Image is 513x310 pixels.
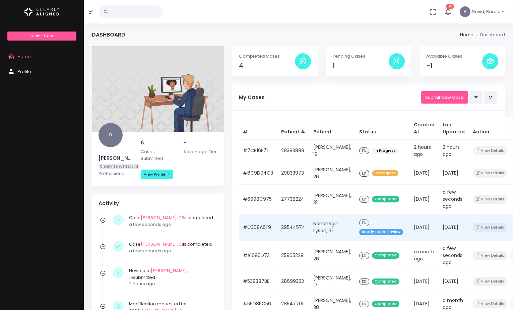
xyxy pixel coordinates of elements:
a: [PERSON_NAME], 26 [141,214,184,221]
td: 2 hours ago [410,139,439,162]
td: [PERSON_NAME], 26 [309,162,355,184]
p: a few seconds ago [129,248,214,254]
td: #539387BE [239,270,277,293]
p: Completed Cases [239,53,295,60]
span: Completed [372,278,399,285]
span: Home [17,53,31,60]
td: [PERSON_NAME], 17 [309,270,355,293]
div: Case is completed. [129,241,214,254]
p: Advantage Tier [183,148,217,155]
td: [PERSON_NAME], 19 [309,139,355,162]
td: #A1680D73 [239,241,277,270]
td: [PERSON_NAME], 31 [309,184,355,214]
h4: 1 [332,62,388,70]
td: [DATE] [410,270,439,293]
h5: - [183,140,217,146]
th: Status [355,117,410,140]
span: Ready for Dr. Review [359,229,403,235]
p: Available Cases [426,53,482,60]
a: [PERSON_NAME], 31 [141,241,183,247]
button: View Details [473,277,507,286]
span: Navid, Bardia [472,8,501,15]
span: B [460,6,470,17]
span: Submit Case [29,33,54,39]
img: Logo Horizontal [24,5,59,19]
td: a few seconds ago [439,241,469,270]
p: Cases Submitted [141,148,175,162]
td: [PERSON_NAME], 26 [309,241,355,270]
span: Profile [17,68,31,75]
td: 28699353 [277,270,309,293]
td: [DATE] [410,214,439,241]
th: Last Updated [439,117,469,140]
td: 2 hours ago [439,139,469,162]
td: #6C9D04C3 [239,162,277,184]
span: Completed [372,196,399,202]
td: 29544574 [277,214,309,241]
td: 29383899 [277,139,309,162]
th: Patient [309,117,355,140]
button: View Details [473,251,507,260]
h4: Dashboard [92,32,125,38]
td: 25965228 [277,241,309,270]
h4: 4 [239,62,295,70]
div: New case submitted. [129,267,214,287]
div: Case is completed. [129,214,214,228]
button: View Details [473,299,507,308]
button: View Details [473,195,507,204]
h5: 6 [141,140,175,146]
td: 27738224 [277,184,309,214]
a: [PERSON_NAME], 19 [129,267,188,281]
td: #C308A6F9 [239,214,277,241]
span: Clearly Select Beyond [99,164,139,169]
a: View Profile [141,170,173,179]
td: #6998C975 [239,184,277,214]
span: Completed [372,252,399,259]
td: [DATE] [410,162,439,184]
h4: Activity [99,200,217,206]
td: [DATE] [439,214,469,241]
th: Patient # [277,117,309,140]
button: View Details [473,146,507,155]
h4: -1 [426,62,482,70]
p: 2 hours ago [129,281,214,287]
h5: [PERSON_NAME] [99,155,133,161]
p: Professional [99,170,133,177]
p: a few seconds ago [129,221,214,228]
td: [DATE] [439,162,469,184]
th: # [239,117,277,140]
span: In Progress [372,170,398,177]
button: View Details [473,169,507,178]
li: Home [460,32,473,38]
li: Dashboard [473,32,505,38]
a: Submit New Case [421,91,468,104]
td: Nonanegin Lysan, 31 [309,214,355,241]
td: 29833973 [277,162,309,184]
p: Pending Cases [332,53,388,60]
td: a few seconds ago [439,184,469,214]
span: 55 [446,4,454,9]
th: Created At [410,117,439,140]
td: a month ago [410,241,439,270]
td: #7CB16F71 [239,139,277,162]
td: [DATE] [439,270,469,293]
span: B [99,123,123,147]
button: View Details [473,223,507,232]
h5: My Cases [239,95,421,101]
a: Submit Case [7,32,76,41]
span: In Progress [372,148,398,154]
td: [DATE] [410,184,439,214]
span: Completed [372,301,399,307]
